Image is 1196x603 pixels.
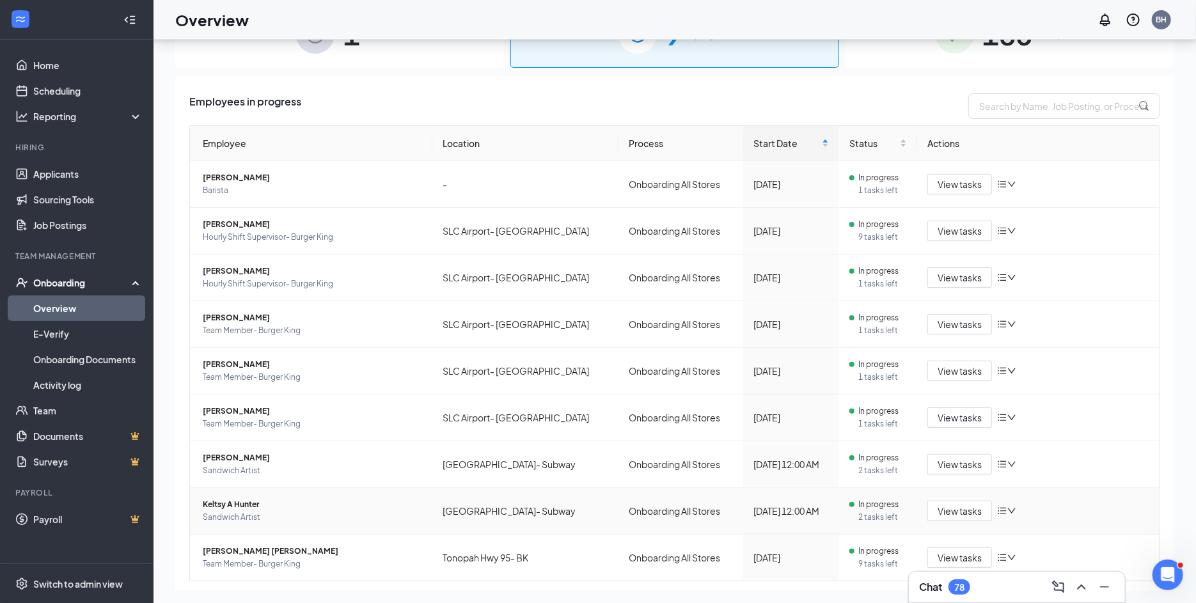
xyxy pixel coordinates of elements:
[203,171,422,184] span: [PERSON_NAME]
[33,398,143,423] a: Team
[203,545,422,558] span: [PERSON_NAME] [PERSON_NAME]
[858,405,899,418] span: In progress
[938,270,982,285] span: View tasks
[15,142,140,153] div: Hiring
[15,276,28,289] svg: UserCheck
[927,361,992,381] button: View tasks
[858,498,899,511] span: In progress
[618,126,743,161] th: Process
[190,126,432,161] th: Employee
[33,295,143,321] a: Overview
[123,13,136,26] svg: Collapse
[938,457,982,471] span: View tasks
[858,451,899,464] span: In progress
[1007,553,1016,562] span: down
[997,272,1007,283] span: bars
[15,251,140,262] div: Team Management
[997,226,1007,236] span: bars
[33,161,143,187] a: Applicants
[618,488,743,535] td: Onboarding All Stores
[927,314,992,334] button: View tasks
[753,551,829,565] div: [DATE]
[997,319,1007,329] span: bars
[1007,506,1016,515] span: down
[753,457,829,471] div: [DATE] 12:00 AM
[203,311,422,324] span: [PERSON_NAME]
[927,267,992,288] button: View tasks
[432,395,618,441] td: SLC Airport- [GEOGRAPHIC_DATA]
[1007,273,1016,282] span: down
[1126,12,1141,27] svg: QuestionInfo
[618,441,743,488] td: Onboarding All Stores
[1153,560,1183,590] iframe: Intercom live chat
[938,364,982,378] span: View tasks
[203,451,422,464] span: [PERSON_NAME]
[997,412,1007,423] span: bars
[997,552,1007,563] span: bars
[618,535,743,581] td: Onboarding All Stores
[203,324,422,337] span: Team Member- Burger King
[203,511,422,524] span: Sandwich Artist
[938,551,982,565] span: View tasks
[33,276,132,289] div: Onboarding
[203,371,422,384] span: Team Member- Burger King
[1007,366,1016,375] span: down
[858,545,899,558] span: In progress
[33,423,143,449] a: DocumentsCrown
[858,278,907,290] span: 1 tasks left
[203,278,422,290] span: Hourly Shift Supervisor- Burger King
[618,255,743,301] td: Onboarding All Stores
[203,265,422,278] span: [PERSON_NAME]
[33,212,143,238] a: Job Postings
[432,441,618,488] td: [GEOGRAPHIC_DATA]- Subway
[839,126,917,161] th: Status
[927,501,992,521] button: View tasks
[919,580,942,594] h3: Chat
[938,177,982,191] span: View tasks
[753,317,829,331] div: [DATE]
[753,177,829,191] div: [DATE]
[33,577,123,590] div: Switch to admin view
[997,506,1007,516] span: bars
[1007,460,1016,469] span: down
[33,78,143,104] a: Scheduling
[858,511,907,524] span: 2 tasks left
[1097,579,1112,595] svg: Minimize
[33,506,143,532] a: PayrollCrown
[1048,577,1069,597] button: ComposeMessage
[753,411,829,425] div: [DATE]
[858,558,907,570] span: 9 tasks left
[432,255,618,301] td: SLC Airport- [GEOGRAPHIC_DATA]
[203,405,422,418] span: [PERSON_NAME]
[1007,180,1016,189] span: down
[1007,413,1016,422] span: down
[33,372,143,398] a: Activity log
[203,498,422,511] span: Keltsy A Hunter
[858,358,899,371] span: In progress
[432,348,618,395] td: SLC Airport- [GEOGRAPHIC_DATA]
[203,558,422,570] span: Team Member- Burger King
[1007,226,1016,235] span: down
[1098,12,1113,27] svg: Notifications
[203,218,422,231] span: [PERSON_NAME]
[618,301,743,348] td: Onboarding All Stores
[917,126,1160,161] th: Actions
[858,324,907,337] span: 1 tasks left
[927,454,992,474] button: View tasks
[618,395,743,441] td: Onboarding All Stores
[858,171,899,184] span: In progress
[858,265,899,278] span: In progress
[1074,579,1089,595] svg: ChevronUp
[432,126,618,161] th: Location
[997,459,1007,469] span: bars
[753,136,819,150] span: Start Date
[927,221,992,241] button: View tasks
[14,13,27,26] svg: WorkstreamLogo
[997,179,1007,189] span: bars
[938,411,982,425] span: View tasks
[858,418,907,430] span: 1 tasks left
[618,161,743,208] td: Onboarding All Stores
[33,321,143,347] a: E-Verify
[33,110,143,123] div: Reporting
[858,464,907,477] span: 2 tasks left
